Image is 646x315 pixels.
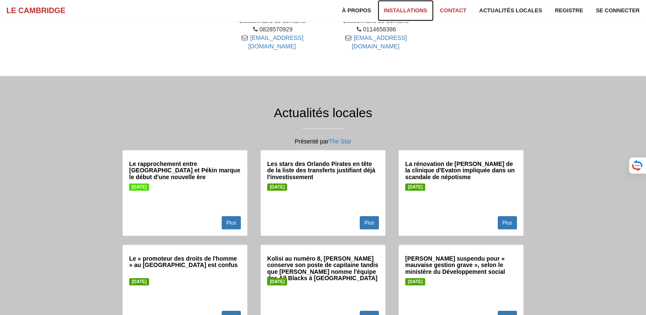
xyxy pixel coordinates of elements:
[239,17,305,24] font: Gestionnaire de domaine
[408,184,423,189] font: [DATE]
[364,220,374,226] font: Plus
[363,26,396,33] font: 0114658386
[329,138,352,145] a: The Star
[270,184,285,189] font: [DATE]
[502,220,512,226] font: Plus
[342,7,371,14] font: À propos
[267,255,378,281] font: Kolisi au numéro 8, [PERSON_NAME] conserve son poste de capitaine tandis que [PERSON_NAME] nomme ...
[274,106,372,120] font: Actualités locales
[129,255,237,268] font: Le « promoteur des droits de l'homme » au [GEOGRAPHIC_DATA] est confus
[555,7,583,14] font: Registre
[129,160,240,180] font: Le rapprochement entre [GEOGRAPHIC_DATA] et Pékin marque le début d'une nouvelle ère
[295,138,329,145] font: Présenté par
[352,34,407,50] a: [EMAIL_ADDRESS][DOMAIN_NAME]
[6,6,65,15] font: Le Cambridge
[260,26,293,33] font: 0828570929
[342,17,409,24] font: Gestionnaire de domaine
[132,184,147,189] font: [DATE]
[405,255,505,275] font: [PERSON_NAME] suspendu pour « mauvaise gestion grave », selon le ministère du Développement social
[132,279,147,284] font: [DATE]
[248,34,304,50] a: [EMAIL_ADDRESS][DOMAIN_NAME]
[479,7,542,14] font: Actualités locales
[384,7,427,14] font: Installations
[222,216,241,229] a: Plus
[440,7,467,14] font: Contact
[226,220,236,226] font: Plus
[267,160,375,180] font: Les stars des Orlando Pirates en tête de la liste des transferts justifiant déjà l'investissement
[498,216,517,229] a: Plus
[360,216,379,229] a: Plus
[405,160,515,180] font: La rénovation de [PERSON_NAME] de la clinique d'Evaton impliquée dans un scandale de népotisme
[408,279,423,284] font: [DATE]
[270,279,285,284] font: [DATE]
[596,7,640,14] font: Se connecter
